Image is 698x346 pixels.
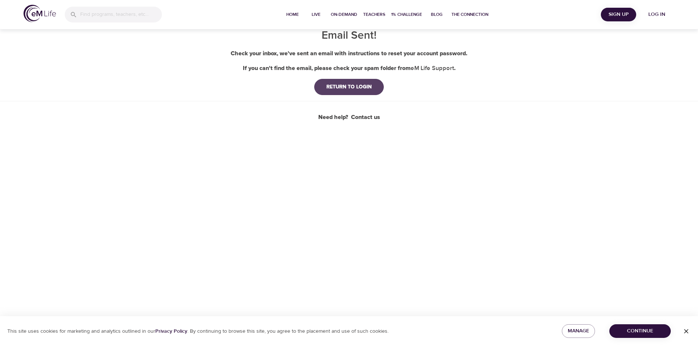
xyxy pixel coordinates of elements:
button: Log in [639,8,674,21]
span: 1% Challenge [391,11,422,18]
span: Log in [642,10,672,19]
button: Manage [562,324,595,338]
span: Live [307,11,325,18]
span: Teachers [363,11,385,18]
div: Need help? [318,113,380,122]
span: Home [284,11,301,18]
span: On-Demand [331,11,357,18]
span: The Connection [451,11,488,18]
button: Sign Up [601,8,636,21]
b: eM Life Support [411,64,454,72]
button: Continue [609,324,671,338]
button: RETURN TO LOGIN [314,79,384,95]
span: Blog [428,11,446,18]
span: Manage [568,326,589,336]
div: RETURN TO LOGIN [320,83,378,91]
a: Privacy Policy [155,328,187,335]
span: Sign Up [604,10,633,19]
span: Continue [615,326,665,336]
a: Contact us [351,113,380,122]
img: logo [24,5,56,22]
input: Find programs, teachers, etc... [80,7,162,22]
